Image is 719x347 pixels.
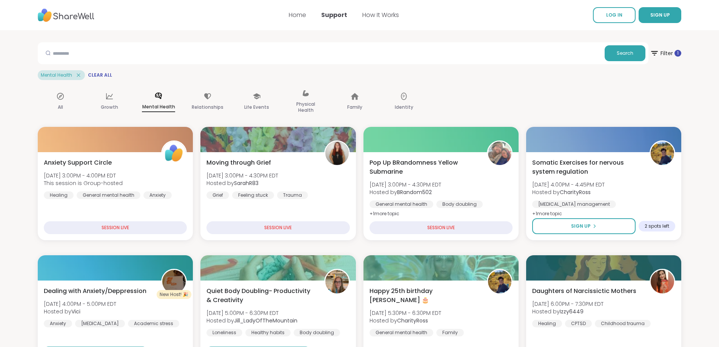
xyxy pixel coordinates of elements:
span: Somatic Exercises for nervous system regulation [532,158,641,176]
div: General mental health [77,191,140,199]
span: Dealing with Anxiety/Deppression [44,287,146,296]
div: Anxiety [44,320,72,327]
div: Grief [206,191,229,199]
span: Hosted by [532,188,605,196]
b: CharityRoss [560,188,591,196]
img: SarahR83 [325,142,349,165]
button: Sign Up [532,218,636,234]
div: Healthy habits [245,329,291,336]
img: CharityRoss [488,270,511,293]
div: Academic stress [128,320,179,327]
span: Sign Up [571,223,591,230]
div: Family [436,329,464,336]
p: Identity [395,103,413,112]
span: Happy 25th birthday [PERSON_NAME] 🎂 [370,287,479,305]
span: [DATE] 3:00PM - 4:00PM EDT [44,172,123,179]
span: Daughters of Narcissictic Mothers [532,287,636,296]
span: [DATE] 3:00PM - 4:30PM EDT [206,172,278,179]
img: Vici [162,270,186,293]
div: Body doubling [436,200,483,208]
a: How It Works [362,11,399,19]
div: SESSION LIVE [206,221,349,234]
span: Hosted by [532,308,604,315]
span: 2 spots left [645,223,669,229]
span: This session is Group-hosted [44,179,123,187]
div: New Host! 🎉 [157,290,191,299]
div: Anxiety [143,191,172,199]
span: Moving through Grief [206,158,271,167]
span: Pop Up BRandomness Yellow Submarine [370,158,479,176]
span: Hosted by [206,179,278,187]
p: Family [347,103,362,112]
img: ShareWell [162,142,186,165]
b: CharityRoss [397,317,428,324]
p: Life Events [244,103,269,112]
span: [DATE] 4:00PM - 4:45PM EDT [532,181,605,188]
span: [DATE] 4:00PM - 5:00PM EDT [44,300,116,308]
img: CharityRoss [651,142,674,165]
div: SESSION LIVE [370,221,513,234]
span: Clear All [88,72,112,78]
div: General mental health [370,200,433,208]
span: [DATE] 5:00PM - 6:30PM EDT [206,309,297,317]
div: [MEDICAL_DATA] management [532,200,616,208]
span: Quiet Body Doubling- Productivity & Creativity [206,287,316,305]
span: Anxiety Support Circle [44,158,112,167]
div: Healing [532,320,562,327]
span: Mental Health [41,72,72,78]
span: Hosted by [206,317,297,324]
img: Izzy6449 [651,270,674,293]
div: Trauma [277,191,308,199]
span: Filter [650,44,681,62]
div: Healing [44,191,74,199]
div: [MEDICAL_DATA] [75,320,125,327]
a: Support [321,11,347,19]
b: Vici [71,308,80,315]
button: Filter 1 [650,42,681,64]
div: CPTSD [565,320,592,327]
b: Jill_LadyOfTheMountain [234,317,297,324]
b: SarahR83 [234,179,259,187]
span: SIGN UP [650,12,670,18]
span: Search [617,50,633,57]
div: General mental health [370,329,433,336]
button: SIGN UP [639,7,681,23]
img: Jill_LadyOfTheMountain [325,270,349,293]
button: Search [605,45,645,61]
div: Feeling stuck [232,191,274,199]
p: Mental Health [142,102,175,112]
a: LOG IN [593,7,636,23]
span: [DATE] 5:30PM - 6:30PM EDT [370,309,441,317]
div: Loneliness [206,329,242,336]
img: ShareWell Nav Logo [38,5,94,26]
p: Growth [101,103,118,112]
b: BRandom502 [397,188,432,196]
p: Physical Health [289,100,322,115]
div: Body doubling [294,329,340,336]
span: [DATE] 3:00PM - 4:30PM EDT [370,181,441,188]
span: Hosted by [370,317,441,324]
span: [DATE] 6:00PM - 7:30PM EDT [532,300,604,308]
a: Home [289,11,306,19]
span: 1 [677,50,679,57]
img: BRandom502 [488,142,511,165]
span: Hosted by [44,308,116,315]
div: SESSION LIVE [44,221,187,234]
b: Izzy6449 [560,308,584,315]
div: Childhood trauma [595,320,651,327]
span: Hosted by [370,188,441,196]
p: Relationships [192,103,223,112]
p: All [58,103,63,112]
span: LOG IN [606,12,622,18]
